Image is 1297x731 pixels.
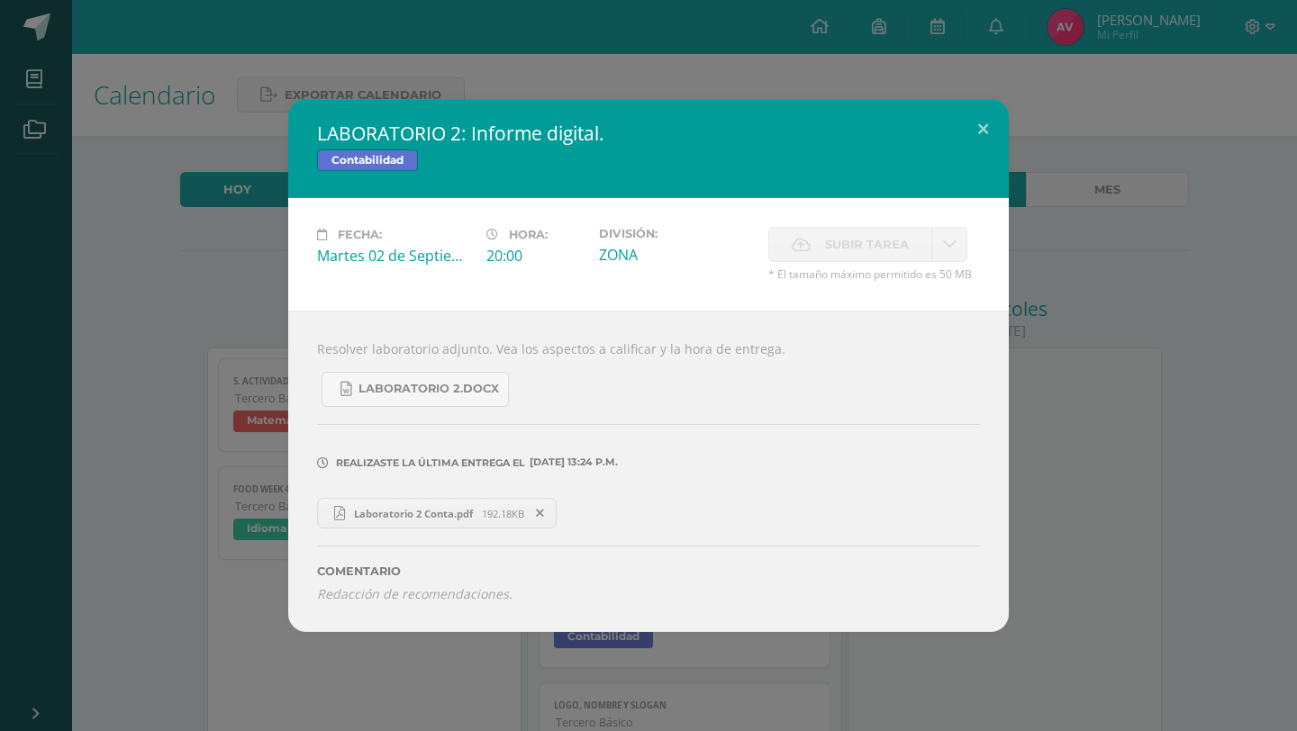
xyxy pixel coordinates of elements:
span: Remover entrega [525,503,556,523]
div: 20:00 [486,246,585,266]
span: Subir tarea [825,228,909,261]
span: Hora: [509,228,548,241]
span: Realizaste la última entrega el [336,456,525,469]
span: Contabilidad [317,149,418,171]
div: Resolver laboratorio adjunto. Vea los aspectos a calificar y la hora de entrega. [288,311,1009,632]
label: División: [599,227,754,240]
span: [DATE] 13:24 p.m. [525,462,618,463]
h2: LABORATORIO 2: Informe digital. [317,121,980,146]
a: La fecha de entrega ha expirado [932,227,967,262]
button: Close (Esc) [957,99,1009,160]
label: La fecha de entrega ha expirado [768,227,932,262]
a: LABORATORIO 2.docx [322,372,509,407]
span: * El tamaño máximo permitido es 50 MB [768,266,980,282]
span: Fecha: [338,228,382,241]
label: Comentario [317,564,980,578]
i: Redacción de recomendaciones. [317,585,512,602]
div: Martes 02 de Septiembre [317,246,472,266]
span: LABORATORIO 2.docx [358,382,499,396]
div: ZONA [599,245,754,265]
span: Laboratorio 2 Conta.pdf [345,507,482,520]
a: Laboratorio 2 Conta.pdf 192.18KB [317,498,557,528]
span: 192.18KB [482,507,524,520]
